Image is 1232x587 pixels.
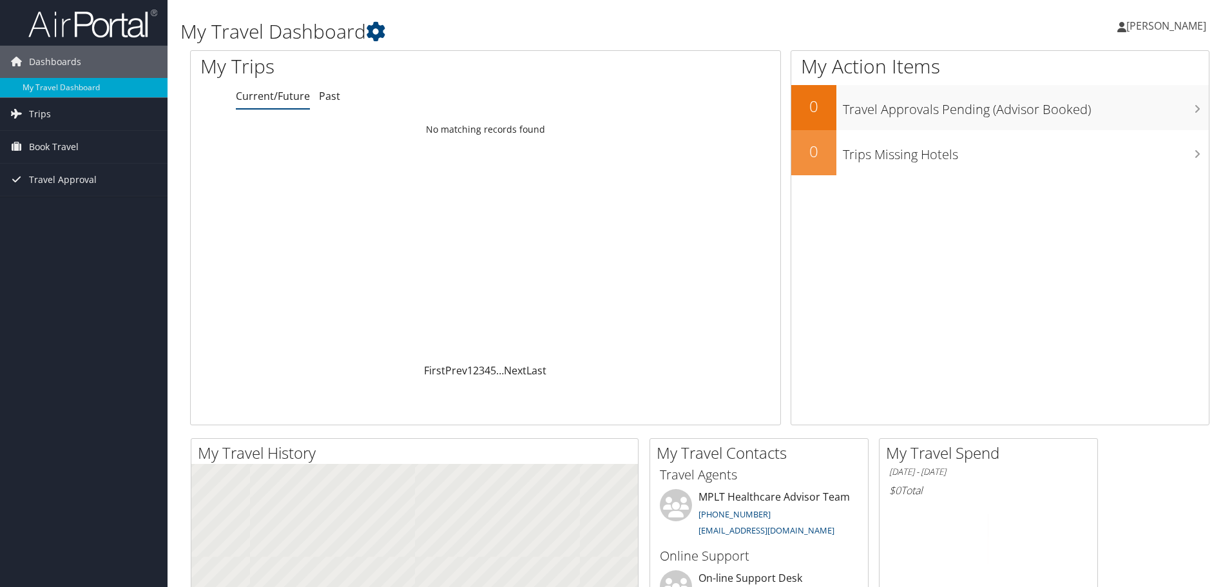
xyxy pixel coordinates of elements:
[791,53,1209,80] h1: My Action Items
[886,442,1097,464] h2: My Travel Spend
[479,363,485,378] a: 3
[191,118,780,141] td: No matching records found
[29,46,81,78] span: Dashboards
[496,363,504,378] span: …
[445,363,467,378] a: Prev
[29,98,51,130] span: Trips
[843,94,1209,119] h3: Travel Approvals Pending (Advisor Booked)
[29,164,97,196] span: Travel Approval
[29,131,79,163] span: Book Travel
[889,466,1088,478] h6: [DATE] - [DATE]
[526,363,546,378] a: Last
[657,442,868,464] h2: My Travel Contacts
[490,363,496,378] a: 5
[698,508,771,520] a: [PHONE_NUMBER]
[504,363,526,378] a: Next
[889,483,1088,497] h6: Total
[791,130,1209,175] a: 0Trips Missing Hotels
[698,524,834,536] a: [EMAIL_ADDRESS][DOMAIN_NAME]
[424,363,445,378] a: First
[1126,19,1206,33] span: [PERSON_NAME]
[180,18,873,45] h1: My Travel Dashboard
[485,363,490,378] a: 4
[467,363,473,378] a: 1
[843,139,1209,164] h3: Trips Missing Hotels
[791,85,1209,130] a: 0Travel Approvals Pending (Advisor Booked)
[236,89,310,103] a: Current/Future
[653,489,865,542] li: MPLT Healthcare Advisor Team
[889,483,901,497] span: $0
[791,95,836,117] h2: 0
[198,442,638,464] h2: My Travel History
[28,8,157,39] img: airportal-logo.png
[791,140,836,162] h2: 0
[660,466,858,484] h3: Travel Agents
[473,363,479,378] a: 2
[660,547,858,565] h3: Online Support
[200,53,525,80] h1: My Trips
[1117,6,1219,45] a: [PERSON_NAME]
[319,89,340,103] a: Past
